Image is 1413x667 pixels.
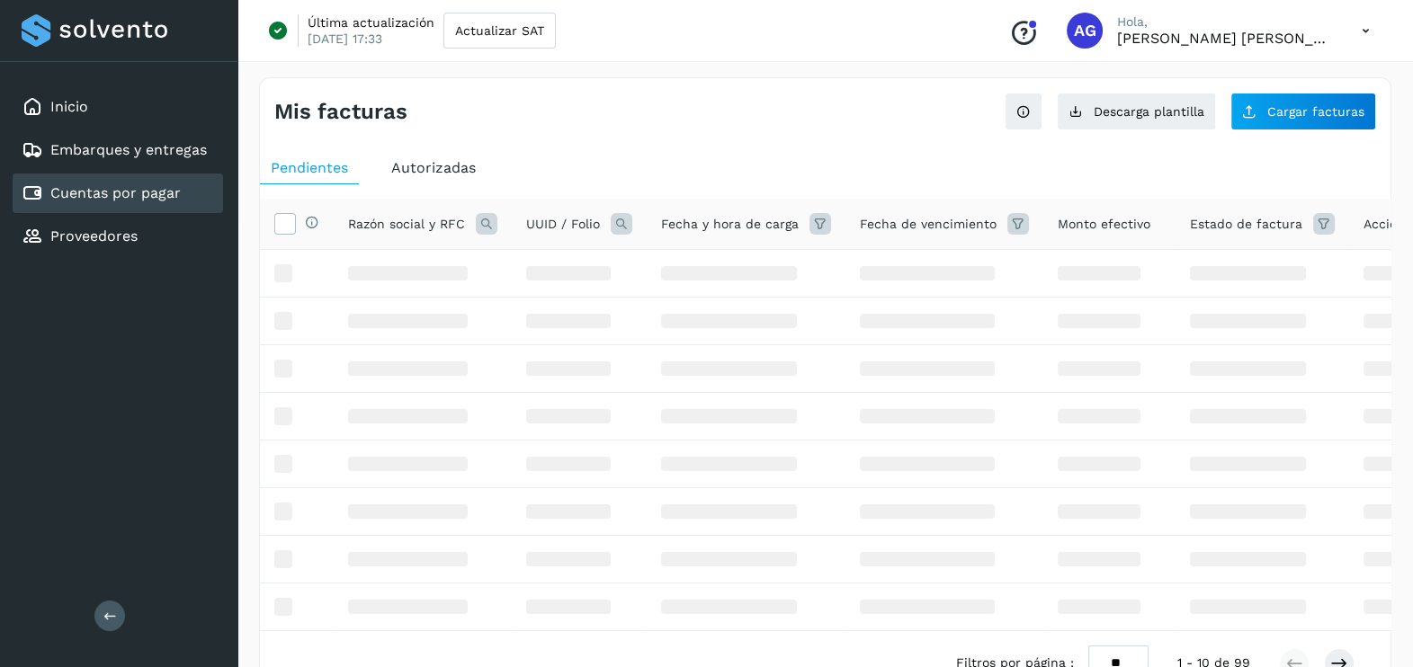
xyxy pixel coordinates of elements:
[50,141,207,158] a: Embarques y entregas
[1094,105,1204,118] span: Descarga plantilla
[271,159,348,176] span: Pendientes
[1058,215,1150,234] span: Monto efectivo
[50,98,88,115] a: Inicio
[1057,93,1216,130] button: Descarga plantilla
[13,87,223,127] div: Inicio
[348,215,465,234] span: Razón social y RFC
[1190,215,1302,234] span: Estado de factura
[13,130,223,170] div: Embarques y entregas
[1117,30,1333,47] p: Abigail Gonzalez Leon
[526,215,600,234] span: UUID / Folio
[1117,14,1333,30] p: Hola,
[13,173,223,213] div: Cuentas por pagar
[391,159,476,176] span: Autorizadas
[13,217,223,256] div: Proveedores
[455,24,544,37] span: Actualizar SAT
[443,13,556,49] button: Actualizar SAT
[661,215,799,234] span: Fecha y hora de carga
[50,227,138,245] a: Proveedores
[274,99,407,125] h4: Mis facturas
[50,184,181,201] a: Cuentas por pagar
[860,215,997,234] span: Fecha de vencimiento
[1230,93,1376,130] button: Cargar facturas
[1267,105,1364,118] span: Cargar facturas
[308,31,382,47] p: [DATE] 17:33
[308,14,434,31] p: Última actualización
